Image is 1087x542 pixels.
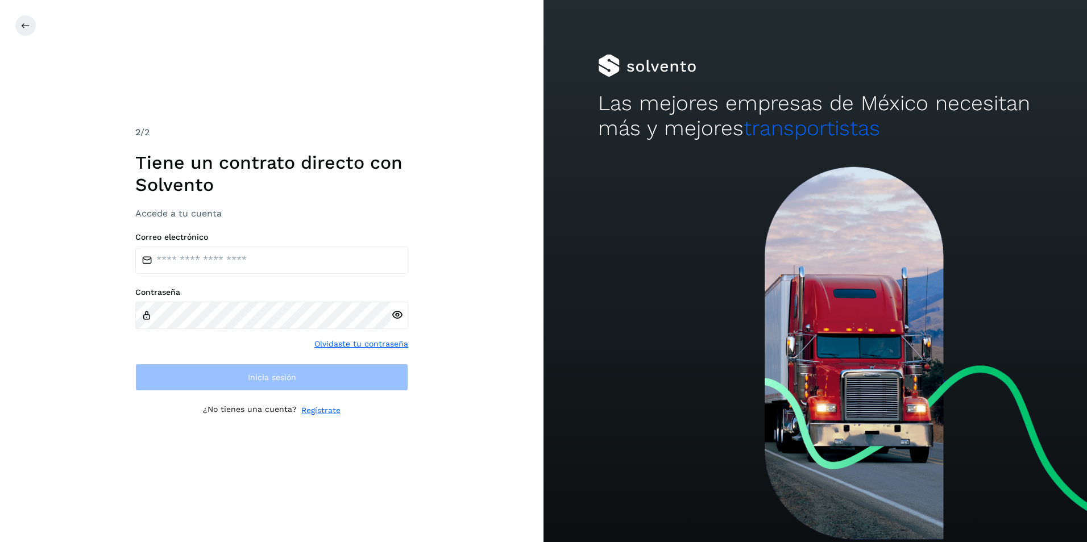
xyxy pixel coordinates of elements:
[135,152,408,195] h1: Tiene un contrato directo con Solvento
[248,373,296,381] span: Inicia sesión
[744,116,880,140] span: transportistas
[135,208,408,219] h3: Accede a tu cuenta
[135,364,408,391] button: Inicia sesión
[598,91,1033,141] h2: Las mejores empresas de México necesitan más y mejores
[135,287,408,297] label: Contraseña
[301,405,341,416] a: Regístrate
[203,405,297,416] p: ¿No tienes una cuenta?
[135,127,140,137] span: 2
[135,126,408,139] div: /2
[135,232,408,242] label: Correo electrónico
[314,338,408,350] a: Olvidaste tu contraseña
